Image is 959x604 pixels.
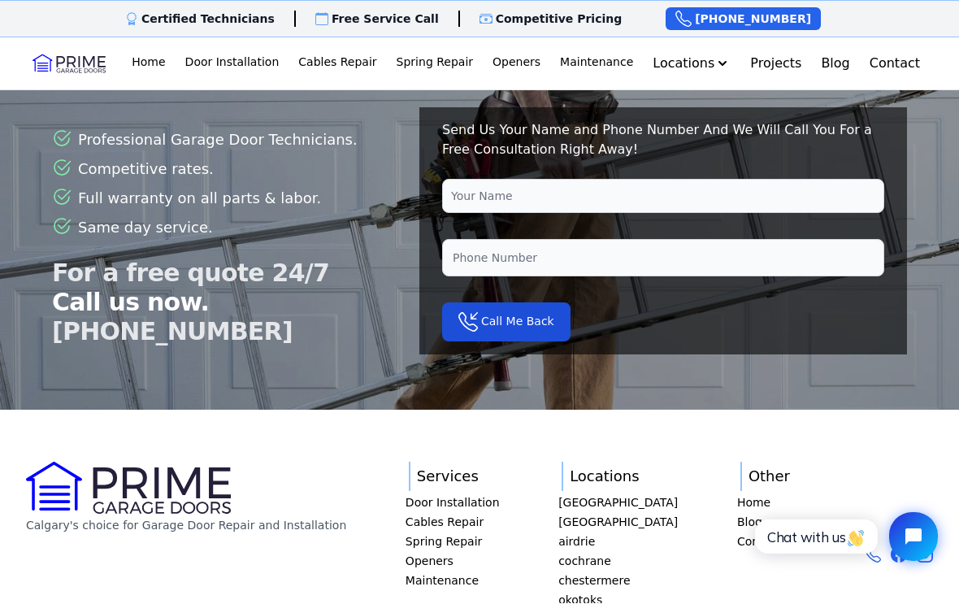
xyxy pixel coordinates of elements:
p: Other [740,463,799,492]
a: Maintenance [553,48,640,80]
input: Phone Number [442,240,884,277]
button: Locations [646,48,737,80]
a: Blog [814,48,856,80]
a: Projects [744,48,808,80]
a: Cables Repair [292,48,383,80]
span: For a free quote 24/7 [52,259,358,289]
a: [GEOGRAPHIC_DATA] [558,495,678,511]
p: Send Us Your Name and Phone Number And We Will Call You For a Free Consultation Right Away! [442,121,884,160]
a: Openers [406,554,500,570]
p: Locations [562,463,678,492]
p: Full warranty on all parts & labor. [78,188,321,211]
a: Spring Repair [406,534,500,550]
p: Professional Garage Door Technicians. [78,129,358,152]
img: Logo [33,51,106,77]
a: Maintenance [406,573,500,589]
a: [PHONE_NUMBER] [666,8,821,31]
iframe: Tidio Chat [737,499,952,576]
img: Footer Logo [26,463,231,515]
p: Competitive Pricing [496,11,623,28]
span: Call us now. [52,289,358,318]
a: Home [737,495,799,511]
a: Spring Repair [390,48,479,80]
p: Competitive rates. [78,159,214,181]
p: Certified Technicians [141,11,275,28]
p: Same day service. [78,217,213,240]
a: Openers [486,48,547,80]
a: Cables Repair [406,515,500,531]
a: Contact [863,48,926,80]
a: Door Installation [406,495,500,511]
a: chestermere [558,573,678,589]
a: [GEOGRAPHIC_DATA] [558,515,678,531]
a: Door Installation [179,48,286,80]
p: Calgary's choice for Garage Door Repair and Installation [26,518,346,534]
p: Services [409,463,500,492]
input: Your Name [442,180,884,214]
a: Home [125,48,171,80]
a: cochrane [558,554,678,570]
a: [PHONE_NUMBER] [52,318,293,346]
button: Call Me Back [442,303,571,342]
a: airdrie [558,534,678,550]
p: Free Service Call [332,11,439,28]
a: Blog [737,515,799,531]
